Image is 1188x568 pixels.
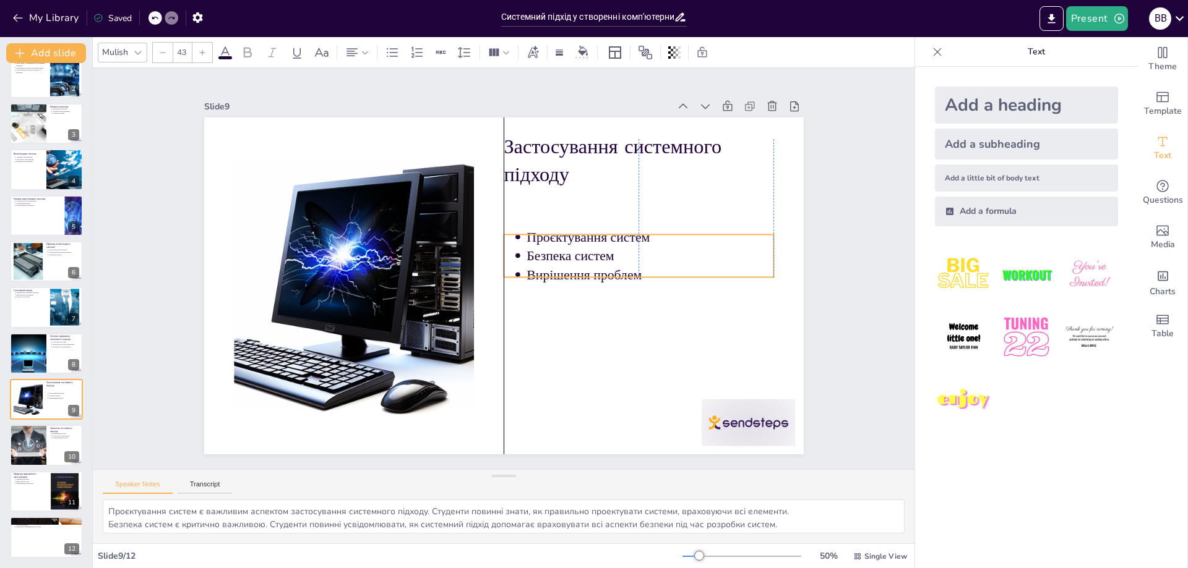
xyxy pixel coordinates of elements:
div: 2 [10,57,83,98]
div: Add a little bit of body text [935,164,1118,192]
p: Взаємодія систем [49,253,79,256]
p: Основні принципи системного підходу [50,334,79,341]
p: Цілісність системи [16,296,46,299]
div: В В [1149,7,1171,30]
p: Оптимізація ресурсів [53,436,79,439]
div: 7 [10,287,83,328]
input: Insert title [501,8,674,26]
p: Безпека систем [374,23,491,256]
p: Взаємодія компонентів [16,161,43,163]
p: Персональний комп'ютер [49,249,79,252]
p: Забезпечення сумісності [16,483,46,485]
div: 6 [10,241,83,282]
p: Взаємодія з середовищем [53,345,79,348]
div: Saved [93,12,132,24]
button: Speaker Notes [103,480,173,494]
p: Визначення системного підходу [16,292,46,294]
p: Проєктування систем [356,32,474,265]
div: Add ready made slides [1138,82,1187,126]
div: 10 [10,425,83,465]
div: 9 [10,379,83,420]
button: Transcript [178,480,233,494]
span: Table [1151,327,1174,341]
span: Single View [864,551,907,561]
p: Мета лекції - ознайомлення з системним підходом [16,62,46,66]
p: Обробка інформації [16,202,61,205]
p: Взаємопов'язані компоненти [16,200,61,202]
div: 11 [64,497,79,508]
div: 5 [68,221,79,232]
div: 8 [10,333,83,374]
div: 3 [10,103,83,144]
div: Add a table [1138,304,1187,349]
p: Вибір компонентів [53,432,79,434]
div: Add charts and graphs [1138,260,1187,304]
div: Text effects [523,43,542,62]
p: Вибір архітектури [16,480,46,483]
p: Значення системного підходу [50,426,79,433]
div: Background color [574,46,592,59]
p: Системний підхід [16,522,79,524]
div: 50 % [814,550,843,562]
div: 12 [64,543,79,554]
p: Функціональна цілісність [16,204,61,206]
p: Локальні мережі [16,523,79,526]
img: 5.jpeg [997,308,1055,366]
span: Position [638,45,653,60]
p: Взаємозв'язок елементів [53,110,79,112]
p: Приклад практичного застосування [14,472,46,479]
p: Вирішення проблем [49,397,79,399]
p: Апаратне забезпечення [16,156,43,159]
div: 12 [10,517,83,557]
div: Border settings [553,43,566,62]
p: Визначення цілей [16,478,46,480]
div: 2 [68,83,79,95]
div: Change the overall theme [1138,37,1187,82]
div: Add a heading [935,87,1118,124]
img: 4.jpeg [935,308,992,366]
span: Media [1151,238,1175,252]
div: 9 [68,405,79,416]
div: Add a subheading [935,129,1118,159]
img: 7.jpeg [935,371,992,429]
p: Системний підхід [14,289,46,292]
div: 4 [68,176,79,187]
button: Present [1066,6,1128,31]
p: Цілісність системи [53,341,79,343]
div: Column Count [485,43,513,62]
p: Важливість інформаційних систем [16,526,79,528]
img: 2.jpeg [997,246,1055,303]
div: Mulish [100,44,131,61]
button: My Library [9,8,84,28]
span: Template [1144,104,1182,118]
div: 10 [64,451,79,462]
div: 4 [10,149,83,190]
p: Поняття системи [50,105,79,109]
p: Визначення системи [53,108,79,110]
div: 6 [68,267,79,278]
div: 7 [68,313,79,324]
div: 3 [68,129,79,140]
div: Add a formula [935,197,1118,226]
img: 3.jpeg [1061,246,1118,303]
div: Layout [605,43,625,62]
p: Ознаки комп'ютерної системи [14,197,61,200]
p: Безпека систем [49,394,79,397]
button: Add slide [6,43,86,63]
p: Комп'ютерна навчальна мережа [49,251,79,253]
div: Get real-time input from your audience [1138,171,1187,215]
p: Взаємозв'язок між елементами [53,343,79,345]
div: 5 [10,195,83,236]
p: Сумісність компонентів [53,434,79,436]
div: Add images, graphics, shapes or video [1138,215,1187,260]
p: Застосування системного підходу [46,381,79,388]
p: Комп'ютерна система [14,152,43,156]
div: Add text boxes [1138,126,1187,171]
span: Charts [1150,285,1176,299]
p: Text [947,37,1126,67]
span: Questions [1143,193,1183,207]
button: Export to PowerPoint [1039,6,1064,31]
button: В В [1149,6,1171,31]
div: 8 [68,359,79,370]
p: Застосування системного підходу в практиці [16,69,46,73]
